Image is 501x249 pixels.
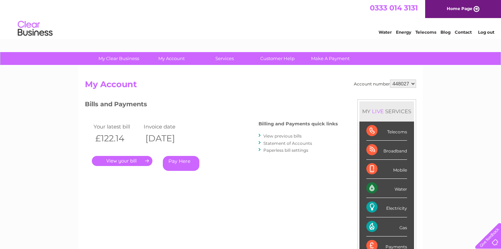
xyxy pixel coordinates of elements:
div: Gas [366,217,407,236]
div: Electricity [366,198,407,217]
a: My Account [143,52,200,65]
a: Water [379,30,392,35]
a: Paperless bill settings [263,148,308,153]
th: £122.14 [92,131,142,146]
a: 0333 014 3131 [370,3,418,12]
a: Log out [478,30,494,35]
th: [DATE] [142,131,192,146]
td: Invoice date [142,122,192,131]
a: Statement of Accounts [263,141,312,146]
div: MY SERVICES [359,101,414,121]
a: Energy [396,30,411,35]
a: Services [196,52,253,65]
h4: Billing and Payments quick links [259,121,338,126]
a: Blog [440,30,451,35]
div: Water [366,179,407,198]
h2: My Account [85,80,416,93]
div: Mobile [366,160,407,179]
div: Broadband [366,141,407,160]
img: logo.png [17,18,53,39]
a: . [92,156,152,166]
div: LIVE [371,108,385,115]
a: Contact [455,30,472,35]
td: Your latest bill [92,122,142,131]
div: Account number [354,80,416,88]
a: Telecoms [415,30,436,35]
a: Customer Help [249,52,306,65]
a: View previous bills [263,133,302,139]
a: Pay Here [163,156,199,171]
div: Clear Business is a trading name of Verastar Limited (registered in [GEOGRAPHIC_DATA] No. 3667643... [87,4,415,34]
a: My Clear Business [90,52,148,65]
a: Make A Payment [302,52,359,65]
h3: Bills and Payments [85,99,338,111]
div: Telecoms [366,122,407,141]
